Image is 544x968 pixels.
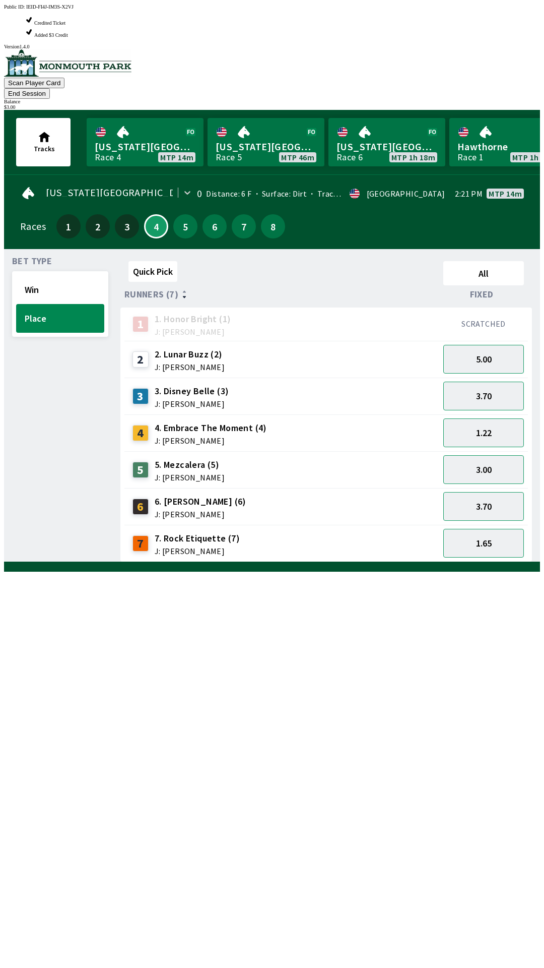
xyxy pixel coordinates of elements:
[155,400,229,408] span: J: [PERSON_NAME]
[56,214,81,238] button: 1
[155,385,229,398] span: 3. Disney Belle (3)
[4,4,540,10] div: Public ID:
[232,214,256,238] button: 7
[391,153,435,161] span: MTP 1h 18m
[144,214,168,238] button: 4
[26,4,74,10] span: IEID-FI4J-IM3S-X2VJ
[16,304,104,333] button: Place
[124,289,439,299] div: Runners (7)
[281,153,314,161] span: MTP 46m
[132,388,149,404] div: 3
[155,458,225,471] span: 5. Mezcalera (5)
[197,190,202,198] div: 0
[133,266,173,277] span: Quick Pick
[4,44,540,49] div: Version 1.4.0
[443,261,524,285] button: All
[470,290,494,298] span: Fixed
[448,268,519,279] span: All
[124,290,178,298] span: Runners (7)
[476,501,492,512] span: 3.70
[34,20,65,26] span: Credited Ticket
[160,153,193,161] span: MTP 14m
[148,224,165,229] span: 4
[443,492,524,521] button: 3.70
[443,418,524,447] button: 1.22
[328,118,445,166] a: [US_STATE][GEOGRAPHIC_DATA]Race 6MTP 1h 18m
[155,532,240,545] span: 7. Rock Etiquette (7)
[443,529,524,558] button: 1.65
[132,351,149,368] div: 2
[208,118,324,166] a: [US_STATE][GEOGRAPHIC_DATA]Race 5MTP 46m
[216,153,242,161] div: Race 5
[25,313,96,324] span: Place
[16,275,104,304] button: Win
[443,455,524,484] button: 3.00
[132,462,149,478] div: 5
[205,223,224,230] span: 6
[489,190,522,198] span: MTP 14m
[476,390,492,402] span: 3.70
[252,189,307,199] span: Surface: Dirt
[86,214,110,238] button: 2
[155,437,267,445] span: J: [PERSON_NAME]
[155,421,267,435] span: 4. Embrace The Moment (4)
[206,189,251,199] span: Distance: 6 F
[263,223,283,230] span: 8
[117,223,137,230] span: 3
[4,49,131,77] img: venue logo
[439,289,528,299] div: Fixed
[132,535,149,552] div: 7
[261,214,285,238] button: 8
[216,140,316,153] span: [US_STATE][GEOGRAPHIC_DATA]
[128,261,177,282] button: Quick Pick
[443,382,524,410] button: 3.70
[20,222,46,230] div: Races
[367,190,445,198] div: [GEOGRAPHIC_DATA]
[88,223,107,230] span: 2
[4,88,50,99] button: End Session
[95,140,195,153] span: [US_STATE][GEOGRAPHIC_DATA]
[95,153,121,161] div: Race 4
[155,348,225,361] span: 2. Lunar Buzz (2)
[59,223,78,230] span: 1
[476,353,492,365] span: 5.00
[155,547,240,555] span: J: [PERSON_NAME]
[132,425,149,441] div: 4
[155,495,246,508] span: 6. [PERSON_NAME] (6)
[234,223,253,230] span: 7
[443,319,524,329] div: SCRATCHED
[155,473,225,481] span: J: [PERSON_NAME]
[115,214,139,238] button: 3
[455,190,483,198] span: 2:21 PM
[34,144,55,153] span: Tracks
[4,99,540,104] div: Balance
[12,257,52,265] span: Bet Type
[132,499,149,515] div: 6
[476,427,492,439] span: 1.22
[155,363,225,371] span: J: [PERSON_NAME]
[202,214,227,238] button: 6
[443,345,524,374] button: 5.00
[25,284,96,295] span: Win
[46,189,196,197] span: [US_STATE][GEOGRAPHIC_DATA]
[155,328,231,336] span: J: [PERSON_NAME]
[87,118,203,166] a: [US_STATE][GEOGRAPHIC_DATA]Race 4MTP 14m
[155,510,246,518] span: J: [PERSON_NAME]
[34,32,68,38] span: Added $3 Credit
[336,153,363,161] div: Race 6
[307,189,394,199] span: Track Condition: Fast
[4,104,540,110] div: $ 3.00
[457,153,484,161] div: Race 1
[476,464,492,475] span: 3.00
[336,140,437,153] span: [US_STATE][GEOGRAPHIC_DATA]
[176,223,195,230] span: 5
[476,537,492,549] span: 1.65
[16,118,71,166] button: Tracks
[155,313,231,326] span: 1. Honor Bright (1)
[132,316,149,332] div: 1
[4,78,64,88] button: Scan Player Card
[173,214,197,238] button: 5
